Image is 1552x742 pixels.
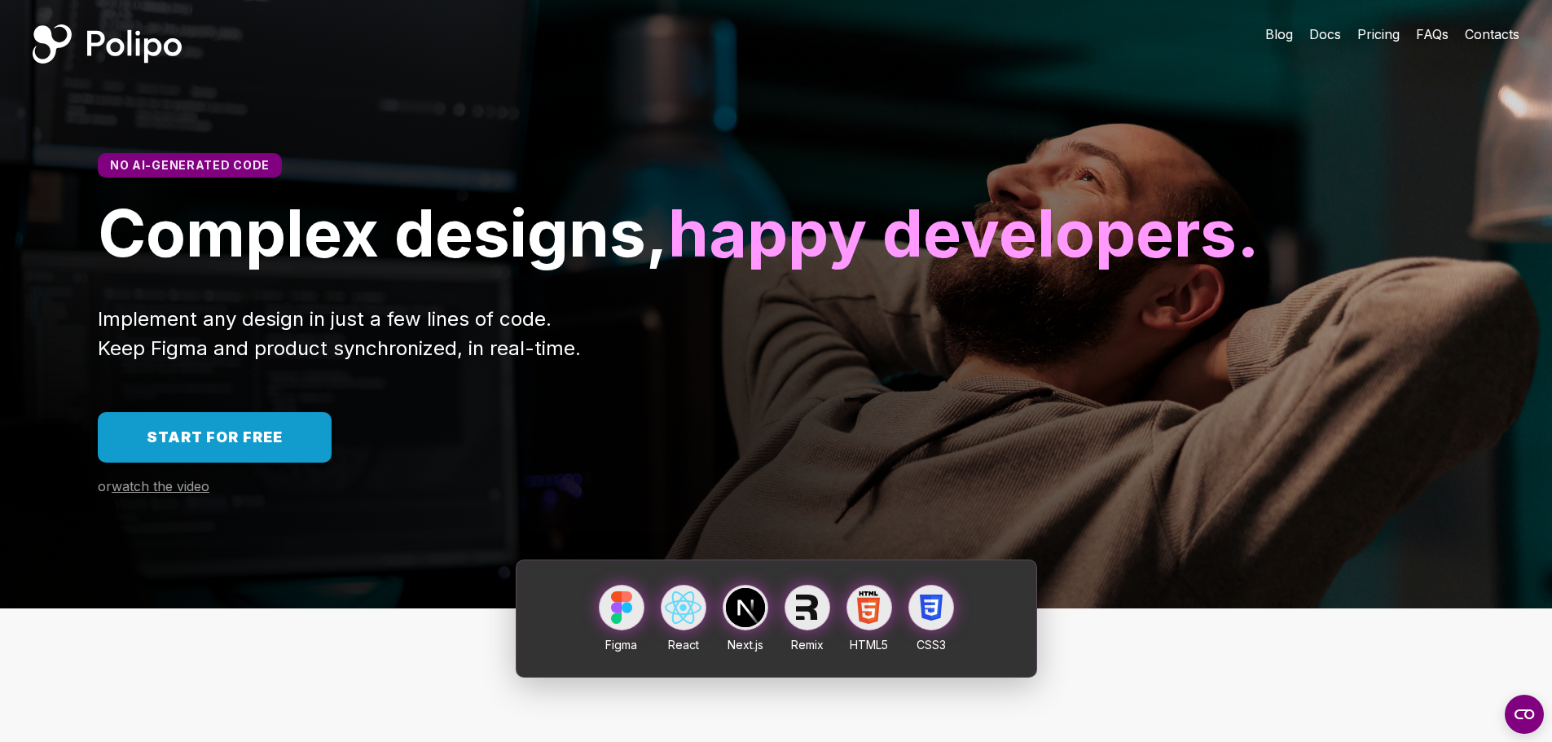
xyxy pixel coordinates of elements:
[1465,24,1519,44] a: Contacts
[98,412,332,463] a: Start for free
[728,638,763,652] span: Next.js
[668,638,699,652] span: React
[1309,26,1341,42] span: Docs
[112,478,209,494] span: watch the video
[1416,26,1449,42] span: FAQs
[917,638,946,652] span: CSS3
[98,479,209,494] a: orwatch the video
[1265,24,1293,44] a: Blog
[98,307,581,360] span: Implement any design in just a few lines of code. Keep Figma and product synchronized, in real-time.
[605,638,637,652] span: Figma
[791,638,824,652] span: Remix
[1465,26,1519,42] span: Contacts
[1309,24,1341,44] a: Docs
[147,428,283,446] span: Start for free
[1505,695,1544,734] button: Open CMP widget
[98,478,112,494] span: or
[110,158,270,172] span: No AI-generated code
[98,193,668,272] span: Complex designs,
[1416,24,1449,44] a: FAQs
[668,193,1260,272] span: happy developers.
[1265,26,1293,42] span: Blog
[1357,26,1400,42] span: Pricing
[1357,24,1400,44] a: Pricing
[850,638,888,652] span: HTML5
